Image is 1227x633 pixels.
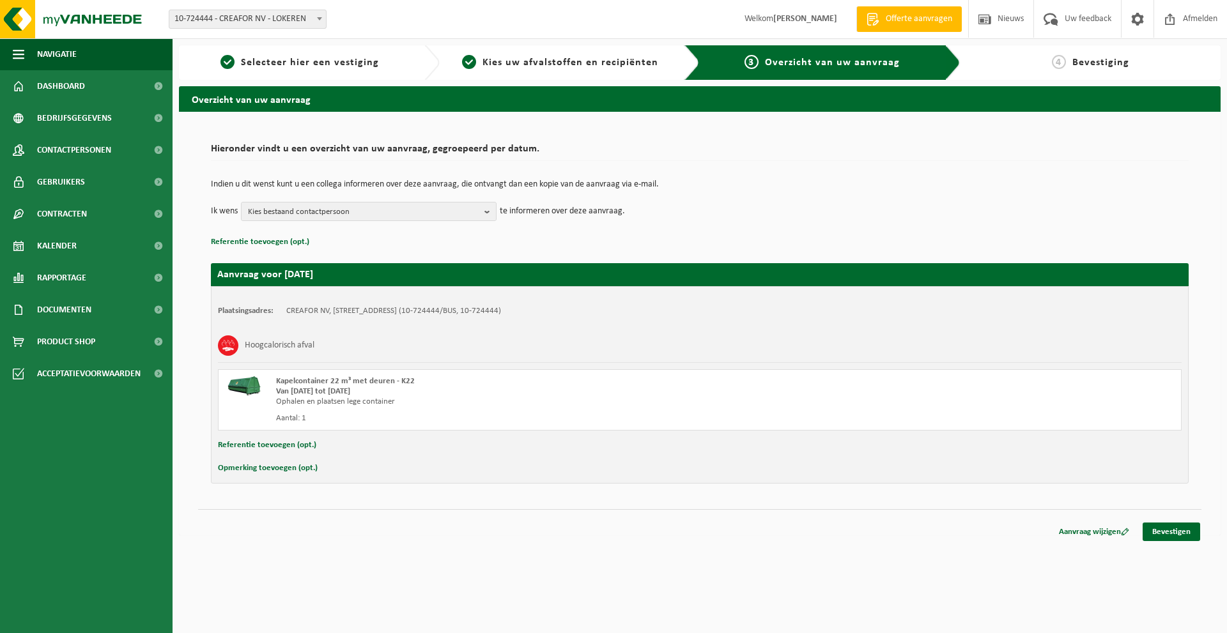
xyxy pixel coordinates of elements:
[462,55,476,69] span: 2
[765,57,900,68] span: Overzicht van uw aanvraag
[1072,57,1129,68] span: Bevestiging
[241,202,497,221] button: Kies bestaand contactpersoon
[211,234,309,250] button: Referentie toevoegen (opt.)
[500,202,625,221] p: te informeren over deze aanvraag.
[211,180,1189,189] p: Indien u dit wenst kunt u een collega informeren over deze aanvraag, die ontvangt dan een kopie v...
[286,306,501,316] td: CREAFOR NV, [STREET_ADDRESS] (10-724444/BUS, 10-724444)
[276,387,350,395] strong: Van [DATE] tot [DATE]
[37,230,77,262] span: Kalender
[37,358,141,390] span: Acceptatievoorwaarden
[276,397,751,407] div: Ophalen en plaatsen lege container
[169,10,326,28] span: 10-724444 - CREAFOR NV - LOKEREN
[169,10,327,29] span: 10-724444 - CREAFOR NV - LOKEREN
[218,437,316,454] button: Referentie toevoegen (opt.)
[37,70,85,102] span: Dashboard
[37,262,86,294] span: Rapportage
[883,13,955,26] span: Offerte aanvragen
[482,57,658,68] span: Kies uw afvalstoffen en recipiënten
[185,55,414,70] a: 1Selecteer hier een vestiging
[248,202,479,222] span: Kies bestaand contactpersoon
[211,144,1189,161] h2: Hieronder vindt u een overzicht van uw aanvraag, gegroepeerd per datum.
[773,14,837,24] strong: [PERSON_NAME]
[37,38,77,70] span: Navigatie
[856,6,962,32] a: Offerte aanvragen
[217,270,313,280] strong: Aanvraag voor [DATE]
[745,55,759,69] span: 3
[218,307,274,315] strong: Plaatsingsadres:
[245,335,314,356] h3: Hoogcalorisch afval
[37,198,87,230] span: Contracten
[37,294,91,326] span: Documenten
[276,377,415,385] span: Kapelcontainer 22 m³ met deuren - K22
[446,55,675,70] a: 2Kies uw afvalstoffen en recipiënten
[218,460,318,477] button: Opmerking toevoegen (opt.)
[179,86,1221,111] h2: Overzicht van uw aanvraag
[37,134,111,166] span: Contactpersonen
[37,102,112,134] span: Bedrijfsgegevens
[1052,55,1066,69] span: 4
[241,57,379,68] span: Selecteer hier een vestiging
[211,202,238,221] p: Ik wens
[1049,522,1139,541] a: Aanvraag wijzigen
[220,55,235,69] span: 1
[276,413,751,423] div: Aantal: 1
[1143,522,1200,541] a: Bevestigen
[225,376,263,395] img: HK-XK-22-GN-00.png
[37,326,95,358] span: Product Shop
[37,166,85,198] span: Gebruikers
